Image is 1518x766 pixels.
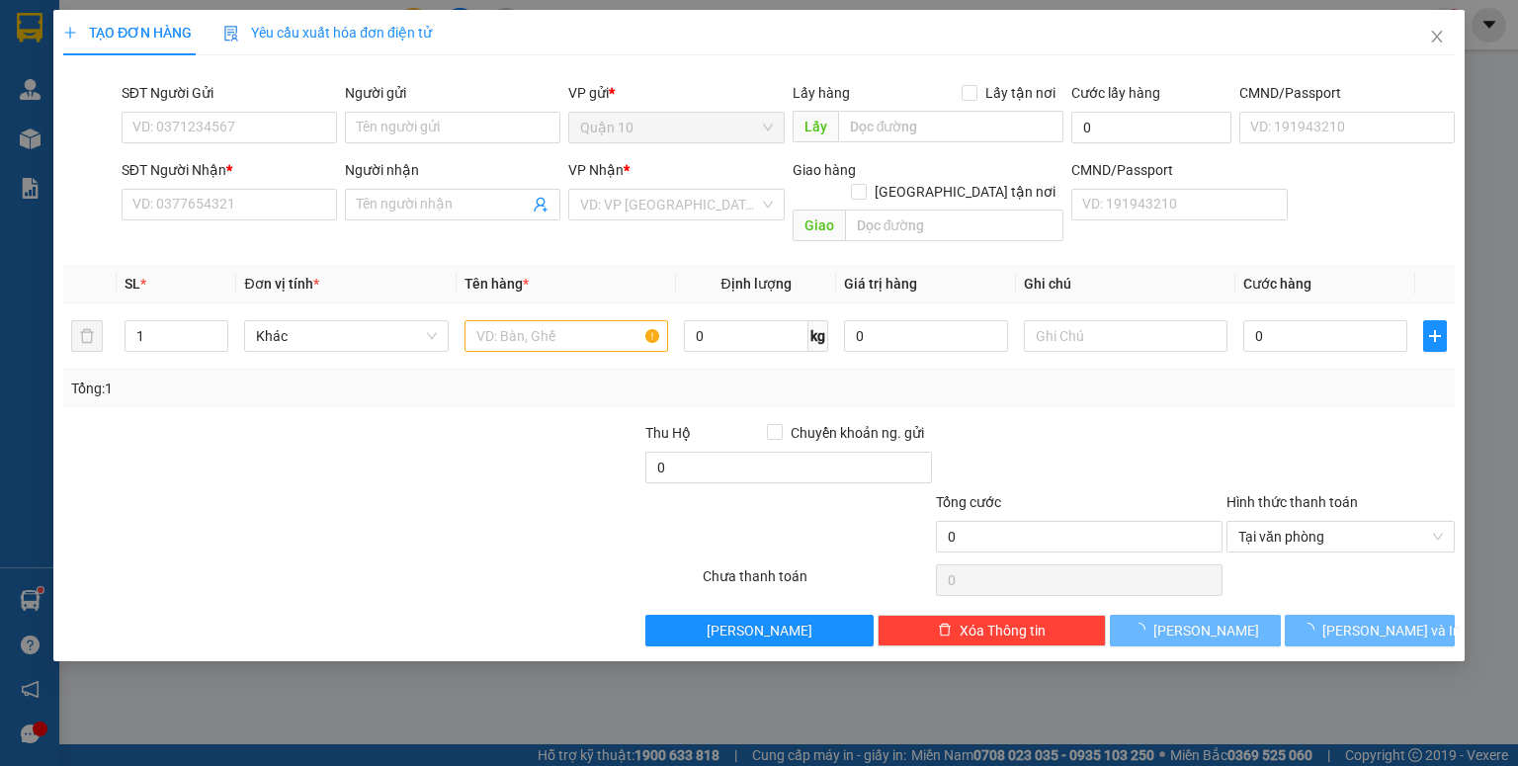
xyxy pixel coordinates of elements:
[1322,620,1461,641] span: [PERSON_NAME] và In
[345,82,560,104] div: Người gửi
[1239,82,1455,104] div: CMND/Passport
[223,26,239,42] img: icon
[256,321,436,351] span: Khác
[792,162,855,178] span: Giao hàng
[701,565,933,600] div: Chưa thanh toán
[63,26,77,40] span: plus
[71,378,587,399] div: Tổng: 1
[122,82,337,104] div: SĐT Người Gửi
[63,25,192,41] span: TẠO ĐƠN HÀNG
[1429,29,1445,44] span: close
[837,111,1063,142] input: Dọc đường
[1071,85,1160,101] label: Cước lấy hàng
[844,210,1063,241] input: Dọc đường
[1132,623,1153,637] span: loading
[1285,615,1456,646] button: [PERSON_NAME] và In
[1424,328,1446,344] span: plus
[644,615,873,646] button: [PERSON_NAME]
[783,422,932,444] span: Chuyển khoản ng. gửi
[244,276,318,292] span: Đơn vị tính
[464,276,529,292] span: Tên hàng
[1238,522,1443,552] span: Tại văn phòng
[464,320,668,352] input: VD: Bàn, Ghế
[720,276,791,292] span: Định lượng
[568,162,624,178] span: VP Nhận
[960,620,1046,641] span: Xóa Thông tin
[977,82,1063,104] span: Lấy tận nơi
[878,615,1106,646] button: deleteXóa Thông tin
[644,425,690,441] span: Thu Hộ
[792,111,837,142] span: Lấy
[1226,494,1358,510] label: Hình thức thanh toán
[533,197,548,213] span: user-add
[1071,112,1231,143] input: Cước lấy hàng
[1016,265,1235,303] th: Ghi chú
[792,210,844,241] span: Giao
[1071,159,1287,181] div: CMND/Passport
[1243,276,1311,292] span: Cước hàng
[867,181,1063,203] span: [GEOGRAPHIC_DATA] tận nơi
[844,320,1008,352] input: 0
[345,159,560,181] div: Người nhận
[580,113,772,142] span: Quận 10
[707,620,812,641] span: [PERSON_NAME]
[1153,620,1259,641] span: [PERSON_NAME]
[1024,320,1227,352] input: Ghi Chú
[1301,623,1322,637] span: loading
[71,320,103,352] button: delete
[844,276,917,292] span: Giá trị hàng
[568,82,784,104] div: VP gửi
[1423,320,1447,352] button: plus
[1110,615,1281,646] button: [PERSON_NAME]
[808,320,828,352] span: kg
[125,276,140,292] span: SL
[938,623,952,638] span: delete
[223,25,432,41] span: Yêu cầu xuất hóa đơn điện tử
[122,159,337,181] div: SĐT Người Nhận
[1409,10,1465,65] button: Close
[792,85,849,101] span: Lấy hàng
[936,494,1001,510] span: Tổng cước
